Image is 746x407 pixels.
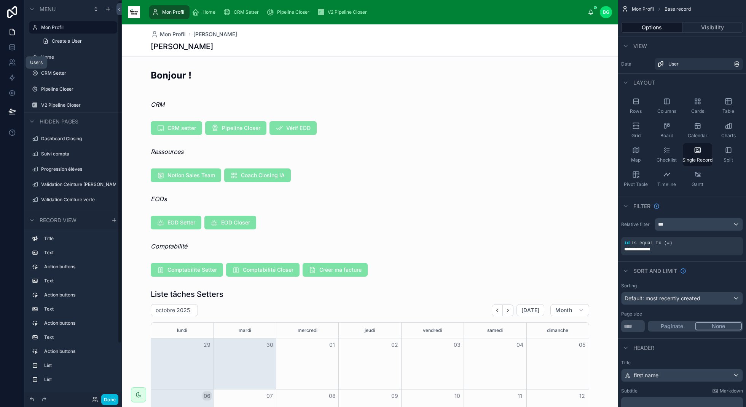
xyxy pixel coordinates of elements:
[682,22,743,33] button: Visibility
[621,119,650,142] button: Grid
[714,143,743,166] button: Split
[652,119,681,142] button: Board
[714,95,743,117] button: Table
[633,344,654,352] span: Header
[160,30,186,38] span: Mon Profil
[621,369,743,382] button: first name
[44,236,111,242] label: Title
[668,61,679,67] span: User
[652,168,681,191] button: Timeline
[52,38,82,44] span: Create a User
[41,197,113,203] label: Validation Ceinture verte
[631,133,641,139] span: Grid
[621,311,642,317] label: Page size
[44,334,111,340] label: Text
[151,41,213,52] h1: [PERSON_NAME]
[624,240,630,246] span: id
[44,362,111,369] label: List
[633,202,650,210] span: Filter
[44,320,111,326] label: Action buttons
[41,136,113,142] a: Dashboard Closing
[720,388,743,394] span: Markdown
[146,4,588,21] div: scrollable content
[41,151,113,157] label: Suivi compta
[193,30,237,38] a: [PERSON_NAME]
[190,5,221,19] a: Home
[625,295,700,301] span: Default: most recently created
[315,5,372,19] a: V2 Pipeline Closer
[41,86,113,92] label: Pipeline Closer
[44,278,111,284] label: Text
[603,9,609,15] span: BG
[234,9,259,15] span: CRM Setter
[688,133,708,139] span: Calendar
[621,22,682,33] button: Options
[652,95,681,117] button: Columns
[621,168,650,191] button: Pivot Table
[633,42,647,50] span: View
[40,216,77,224] span: Record view
[683,119,712,142] button: Calendar
[624,181,648,187] span: Pivot Table
[682,157,713,163] span: Single Record
[621,388,638,394] label: Subtitle
[40,118,78,125] span: Hidden pages
[277,9,309,15] span: Pipeline Closer
[162,9,184,15] span: Mon Profil
[41,181,116,187] label: Validation Ceinture [PERSON_NAME]
[649,322,695,330] button: Paginate
[683,143,712,166] button: Single Record
[633,79,655,87] span: Layout
[652,143,681,166] button: Checklist
[721,133,736,139] span: Charts
[40,5,56,13] span: Menu
[621,360,743,366] label: Title
[41,24,113,30] label: Mon Profil
[24,229,122,392] div: scrollable content
[695,322,742,330] button: None
[632,6,654,12] span: Mon Profil
[44,292,111,298] label: Action buttons
[101,394,118,405] button: Done
[128,6,140,18] img: App logo
[41,102,113,108] a: V2 Pipeline Closer
[712,388,743,394] a: Markdown
[683,95,712,117] button: Cards
[621,283,637,289] label: Sorting
[149,5,190,19] a: Mon Profil
[621,143,650,166] button: Map
[264,5,315,19] a: Pipeline Closer
[621,95,650,117] button: Rows
[41,166,113,172] label: Progression élèves
[631,157,641,163] span: Map
[692,181,703,187] span: Gantt
[621,61,652,67] label: Data
[30,59,43,66] div: Users
[634,372,658,379] span: first name
[691,108,704,114] span: Cards
[44,264,111,270] label: Action buttons
[660,133,673,139] span: Board
[44,377,111,383] label: List
[633,267,677,275] span: Sort And Limit
[714,119,743,142] button: Charts
[665,6,691,12] span: Base record
[655,58,743,70] a: User
[221,5,264,19] a: CRM Setter
[328,9,367,15] span: V2 Pipeline Closer
[44,306,111,312] label: Text
[724,157,733,163] span: Split
[631,240,672,246] span: is equal to (=)
[41,70,113,76] label: CRM Setter
[722,108,734,114] span: Table
[683,168,712,191] button: Gantt
[44,348,111,354] label: Action buttons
